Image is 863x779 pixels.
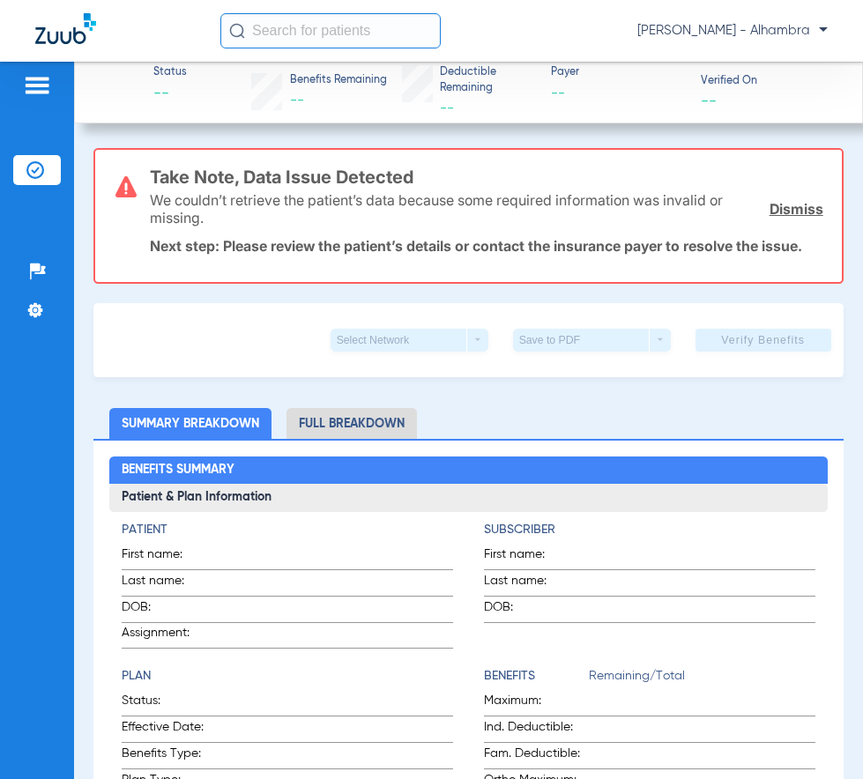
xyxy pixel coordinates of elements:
[122,692,251,716] span: Status:
[122,667,453,686] h4: Plan
[109,408,272,439] li: Summary Breakdown
[286,408,417,439] li: Full Breakdown
[484,572,570,596] span: Last name:
[484,598,570,622] span: DOB:
[701,91,717,109] span: --
[150,191,756,226] p: We couldn’t retrieve the patient’s data because some required information was invalid or missing.
[484,745,589,768] span: Fam. Deductible:
[701,74,835,90] span: Verified On
[775,694,863,779] iframe: Chat Widget
[122,521,453,539] h4: Patient
[290,73,387,89] span: Benefits Remaining
[109,484,828,512] h3: Patient & Plan Information
[484,667,589,686] h4: Benefits
[229,23,245,39] img: Search Icon
[290,93,304,108] span: --
[109,456,828,485] h2: Benefits Summary
[484,692,589,716] span: Maximum:
[115,176,137,197] img: error-icon
[484,521,815,539] h4: Subscriber
[23,75,51,96] img: hamburger-icon
[440,101,454,115] span: --
[122,598,208,622] span: DOB:
[122,545,208,569] span: First name:
[122,718,251,742] span: Effective Date:
[122,745,251,768] span: Benefits Type:
[551,65,685,81] span: Payer
[35,13,96,44] img: Zuub Logo
[122,572,208,596] span: Last name:
[484,718,589,742] span: Ind. Deductible:
[770,200,823,218] a: Dismiss
[589,667,815,692] span: Remaining/Total
[637,22,828,40] span: [PERSON_NAME] - Alhambra
[551,83,685,105] span: --
[440,65,535,96] span: Deductible Remaining
[220,13,441,48] input: Search for patients
[122,624,208,648] span: Assignment:
[484,545,570,569] span: First name:
[150,237,822,255] p: Next step: Please review the patient’s details or contact the insurance payer to resolve the issue.
[150,168,822,186] h3: Take Note, Data Issue Detected
[153,83,187,105] span: --
[484,667,589,692] app-breakdown-title: Benefits
[153,65,187,81] span: Status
